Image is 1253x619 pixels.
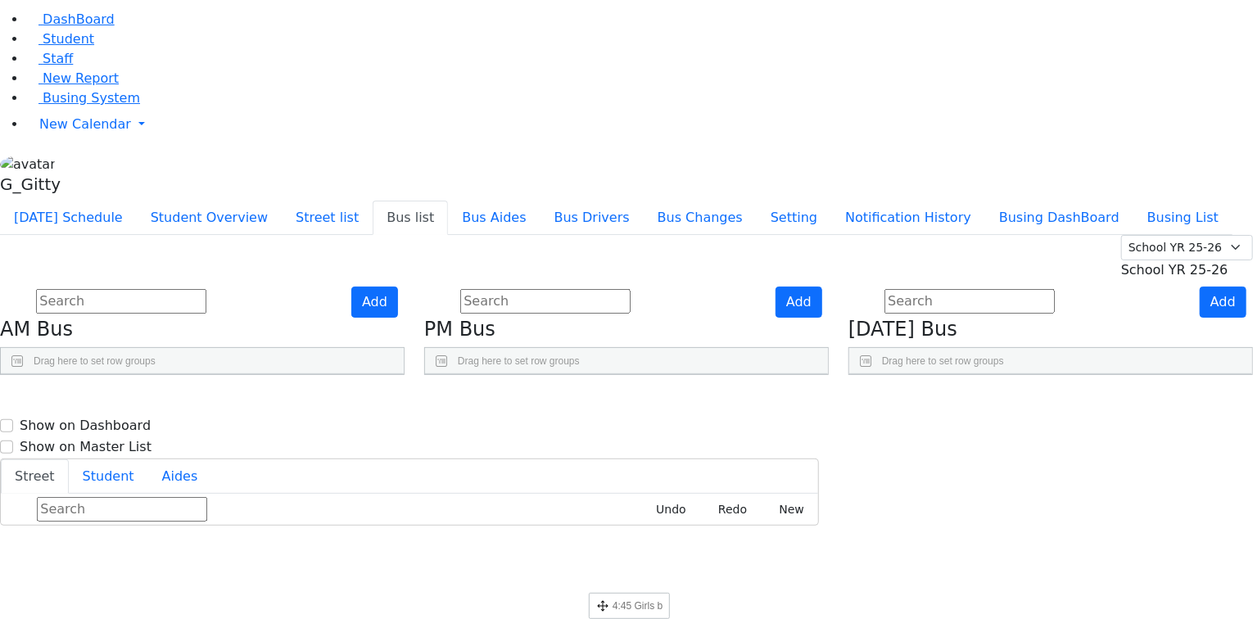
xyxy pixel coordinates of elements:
input: Search [884,289,1055,314]
span: Drag here to set row groups [34,355,156,367]
a: DashBoard [26,11,115,27]
button: Aides [148,459,212,494]
input: Search [460,289,631,314]
span: DashBoard [43,11,115,27]
button: Street [1,459,69,494]
a: Staff [26,51,73,66]
button: Add [776,287,822,318]
button: Busing DashBoard [985,201,1133,235]
span: Busing System [43,90,140,106]
label: Show on Master List [20,437,152,457]
button: Bus Changes [644,201,757,235]
button: Student Overview [137,201,282,235]
a: Student [26,31,94,47]
button: Add [1200,287,1246,318]
a: New Report [26,70,119,86]
span: School YR 25-26 [1121,262,1228,278]
select: Default select example [1121,235,1253,260]
button: Bus Aides [448,201,540,235]
button: Bus list [373,201,448,235]
h4: [DATE] Bus [848,318,1253,341]
span: Staff [43,51,73,66]
button: Add [351,287,398,318]
a: Busing System [26,90,140,106]
span: New Report [43,70,119,86]
button: Busing List [1133,201,1233,235]
button: Redo [700,497,754,522]
div: 4:45 Girls b [613,593,663,619]
input: Search [36,289,206,314]
span: Student [43,31,94,47]
span: Drag here to set row groups [882,355,1004,367]
button: New [761,497,812,522]
input: Search [37,497,207,522]
div: Street [1,494,818,525]
h4: PM Bus [424,318,829,341]
span: New Calendar [39,116,131,132]
button: Setting [757,201,831,235]
button: Undo [638,497,694,522]
button: Notification History [831,201,985,235]
a: New Calendar [26,108,1253,141]
button: Student [69,459,148,494]
button: Bus Drivers [541,201,644,235]
span: Drag here to set row groups [458,355,580,367]
button: Street list [282,201,373,235]
label: Show on Dashboard [20,416,151,436]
